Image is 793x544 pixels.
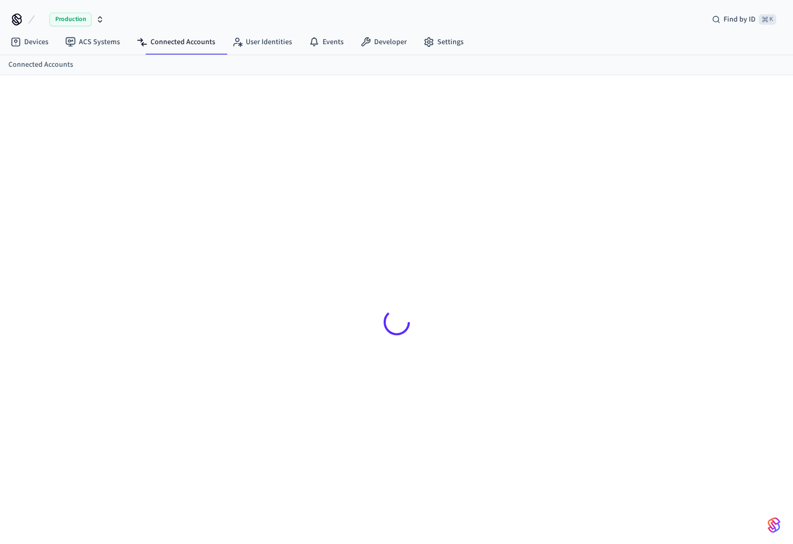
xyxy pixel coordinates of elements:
[704,10,785,29] div: Find by ID⌘ K
[352,33,415,52] a: Developer
[759,14,776,25] span: ⌘ K
[724,14,756,25] span: Find by ID
[300,33,352,52] a: Events
[128,33,224,52] a: Connected Accounts
[768,517,780,533] img: SeamLogoGradient.69752ec5.svg
[8,59,73,70] a: Connected Accounts
[2,33,57,52] a: Devices
[224,33,300,52] a: User Identities
[415,33,472,52] a: Settings
[57,33,128,52] a: ACS Systems
[49,13,92,26] span: Production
